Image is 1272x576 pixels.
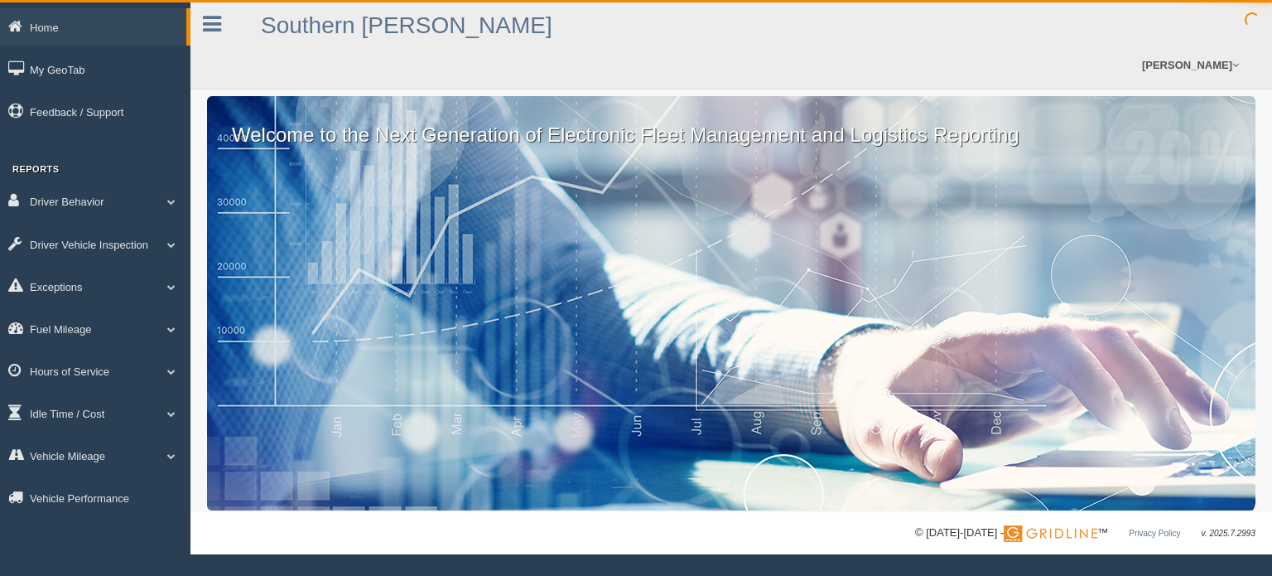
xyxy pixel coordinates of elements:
a: Southern [PERSON_NAME] [261,12,552,38]
div: © [DATE]-[DATE] - ™ [915,525,1255,542]
a: Privacy Policy [1129,529,1180,538]
p: Welcome to the Next Generation of Electronic Fleet Management and Logistics Reporting [207,96,1255,149]
img: Gridline [1004,525,1097,542]
a: [PERSON_NAME] [1134,41,1247,89]
span: v. 2025.7.2993 [1202,529,1255,538]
